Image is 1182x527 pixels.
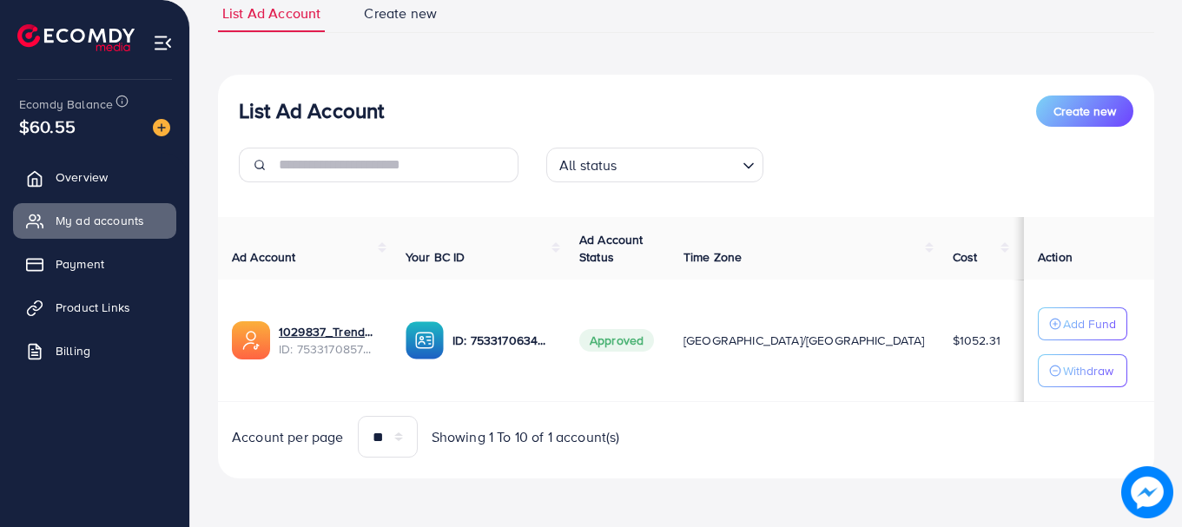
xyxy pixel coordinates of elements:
[279,323,378,359] div: <span class='underline'>1029837_Trendy Case_1753953029870</span></br>7533170857322184720
[1038,307,1127,340] button: Add Fund
[1122,467,1173,518] img: image
[56,212,144,229] span: My ad accounts
[683,332,925,349] span: [GEOGRAPHIC_DATA]/[GEOGRAPHIC_DATA]
[13,247,176,281] a: Payment
[19,96,113,113] span: Ecomdy Balance
[406,248,466,266] span: Your BC ID
[56,255,104,273] span: Payment
[579,231,644,266] span: Ad Account Status
[1036,96,1133,127] button: Create new
[17,24,135,51] img: logo
[1063,360,1113,381] p: Withdraw
[279,323,378,340] a: 1029837_Trendy Case_1753953029870
[1053,102,1116,120] span: Create new
[1063,313,1116,334] p: Add Fund
[56,299,130,316] span: Product Links
[56,342,90,359] span: Billing
[232,248,296,266] span: Ad Account
[452,330,551,351] p: ID: 7533170634600448001
[232,427,344,447] span: Account per page
[56,168,108,186] span: Overview
[579,329,654,352] span: Approved
[1038,354,1127,387] button: Withdraw
[239,98,384,123] h3: List Ad Account
[232,321,270,359] img: ic-ads-acc.e4c84228.svg
[623,149,736,178] input: Search for option
[153,33,173,53] img: menu
[953,248,978,266] span: Cost
[406,321,444,359] img: ic-ba-acc.ded83a64.svg
[13,333,176,368] a: Billing
[364,3,437,23] span: Create new
[556,153,621,178] span: All status
[13,203,176,238] a: My ad accounts
[19,114,76,139] span: $60.55
[683,248,742,266] span: Time Zone
[279,340,378,358] span: ID: 7533170857322184720
[546,148,763,182] div: Search for option
[222,3,320,23] span: List Ad Account
[13,290,176,325] a: Product Links
[13,160,176,194] a: Overview
[1038,248,1073,266] span: Action
[953,332,1000,349] span: $1052.31
[432,427,620,447] span: Showing 1 To 10 of 1 account(s)
[153,119,170,136] img: image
